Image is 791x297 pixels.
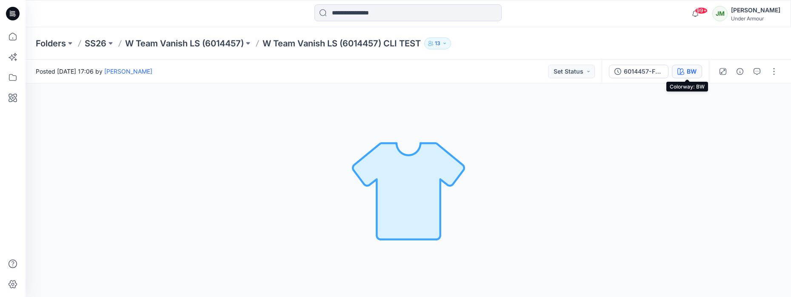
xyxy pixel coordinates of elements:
[424,37,451,49] button: 13
[687,67,697,76] div: BW
[435,39,440,48] p: 13
[695,7,708,14] span: 99+
[85,37,106,49] a: SS26
[263,37,421,49] p: W Team Vanish LS (6014457) CLI TEST
[731,5,780,15] div: [PERSON_NAME]
[609,65,668,78] button: 6014457-F1_Digital Twin
[712,6,728,21] div: JM
[349,131,468,250] img: No Outline
[624,67,663,76] div: 6014457-F1_Digital Twin
[672,65,702,78] button: BW
[125,37,244,49] a: W Team Vanish LS (6014457)
[731,15,780,22] div: Under Armour
[104,68,152,75] a: [PERSON_NAME]
[733,65,747,78] button: Details
[36,37,66,49] a: Folders
[36,67,152,76] span: Posted [DATE] 17:06 by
